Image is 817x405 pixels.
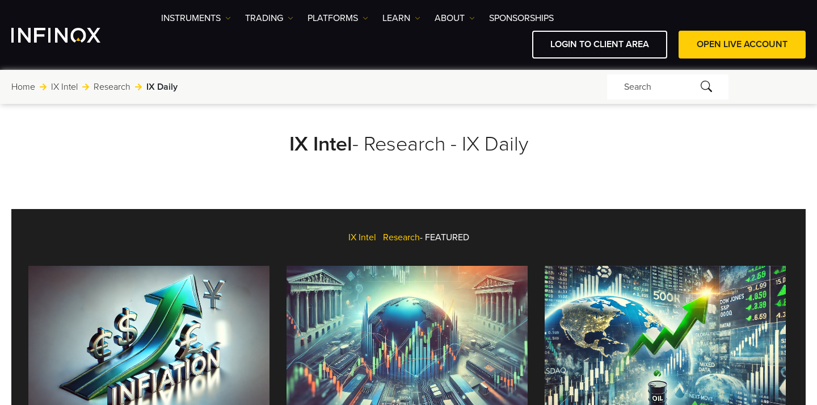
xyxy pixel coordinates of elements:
a: Learn [382,11,420,25]
a: IX Intel- Research - IX Daily [289,132,528,156]
a: IX Intel [51,80,78,94]
strong: IX Intel [289,132,352,156]
img: arrow-right [82,83,89,90]
span: IX Daily [146,80,178,94]
a: SPONSORSHIPS [489,11,554,25]
span: - [420,232,423,243]
div: Search [607,74,728,99]
a: Instruments [161,11,231,25]
a: PLATFORMS [308,11,368,25]
img: arrow-right [40,83,47,90]
a: OPEN LIVE ACCOUNT [679,31,806,59]
div: IX Intel Research [28,220,789,255]
img: arrow-right [135,83,142,90]
a: LOGIN TO CLIENT AREA [532,31,667,59]
a: ABOUT [435,11,475,25]
a: Home [11,80,35,94]
a: INFINOX Logo [11,28,127,43]
a: Research [94,80,130,94]
span: FEATURED [425,232,469,243]
a: TRADING [245,11,293,25]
